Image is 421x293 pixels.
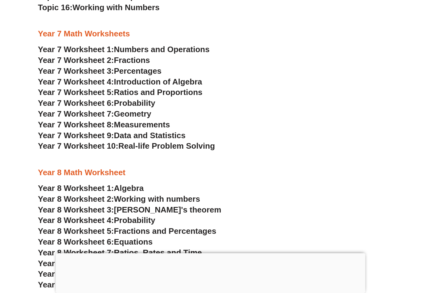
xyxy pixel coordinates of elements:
[114,194,200,204] span: Working with numbers
[114,237,153,246] span: Equations
[38,194,200,204] a: Year 8 Worksheet 2:Working with numbers
[38,77,202,86] a: Year 7 Worksheet 4:Introduction of Algebra
[38,88,114,97] span: Year 7 Worksheet 5:
[118,141,215,151] span: Real-life Problem Solving
[114,131,186,140] span: Data and Statistics
[38,109,151,118] a: Year 7 Worksheet 7:Geometry
[38,141,118,151] span: Year 7 Worksheet 10:
[38,131,186,140] a: Year 7 Worksheet 9:Data and Statistics
[38,3,72,12] span: Topic 16:
[38,194,114,204] span: Year 8 Worksheet 2:
[114,120,170,129] span: Measurements
[38,131,114,140] span: Year 7 Worksheet 9:
[38,269,114,279] span: Year 8 Worksheet 9:
[38,77,114,86] span: Year 7 Worksheet 4:
[114,226,216,236] span: Fractions and Percentages
[114,45,210,54] span: Numbers and Operations
[38,141,215,151] a: Year 7 Worksheet 10:Real-life Problem Solving
[114,216,155,225] span: Probability
[56,253,366,291] iframe: Advertisement
[38,226,216,236] a: Year 8 Worksheet 5:Fractions and Percentages
[38,205,221,214] a: Year 8 Worksheet 3:[PERSON_NAME]'s theorem
[38,259,114,268] span: Year 8 Worksheet 8:
[38,280,187,289] a: Year 8 Worksheet 10:Investigating Data
[114,184,144,193] span: Algebra
[38,56,114,65] span: Year 7 Worksheet 2:
[114,77,202,86] span: Introduction of Algebra
[114,205,221,214] span: [PERSON_NAME]'s theorem
[38,226,114,236] span: Year 8 Worksheet 5:
[38,184,144,193] a: Year 8 Worksheet 1:Algebra
[38,88,202,97] a: Year 7 Worksheet 5:Ratios and Proportions
[114,98,155,108] span: Probability
[114,56,150,65] span: Fractions
[38,66,114,76] span: Year 7 Worksheet 3:
[38,216,155,225] a: Year 8 Worksheet 4:Probability
[72,3,159,12] span: Working with Numbers
[38,248,114,257] span: Year 8 Worksheet 7:
[114,66,162,76] span: Percentages
[38,3,160,12] a: Topic 16:Working with Numbers
[38,98,155,108] a: Year 7 Worksheet 6:Probability
[38,56,150,65] a: Year 7 Worksheet 2:Fractions
[38,45,114,54] span: Year 7 Worksheet 1:
[38,237,153,246] a: Year 8 Worksheet 6:Equations
[38,248,202,257] a: Year 8 Worksheet 7:Ratios, Rates and Time
[38,167,383,178] h3: Year 8 Math Worksheet
[38,109,114,118] span: Year 7 Worksheet 7:
[114,248,202,257] span: Ratios, Rates and Time
[38,66,161,76] a: Year 7 Worksheet 3:Percentages
[38,216,114,225] span: Year 8 Worksheet 4:
[38,184,114,193] span: Year 8 Worksheet 1:
[114,109,151,118] span: Geometry
[38,45,210,54] a: Year 7 Worksheet 1:Numbers and Operations
[315,223,421,293] iframe: Chat Widget
[38,237,114,246] span: Year 8 Worksheet 6:
[38,29,383,39] h3: Year 7 Math Worksheets
[114,88,202,97] span: Ratios and Proportions
[38,259,186,268] a: Year 8 Worksheet 8:Congruent Figures
[38,98,114,108] span: Year 7 Worksheet 6:
[38,205,114,214] span: Year 8 Worksheet 3:
[38,280,118,289] span: Year 8 Worksheet 10:
[38,120,114,129] span: Year 7 Worksheet 8:
[38,120,170,129] a: Year 7 Worksheet 8:Measurements
[38,269,179,279] a: Year 8 Worksheet 9:Area and Volume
